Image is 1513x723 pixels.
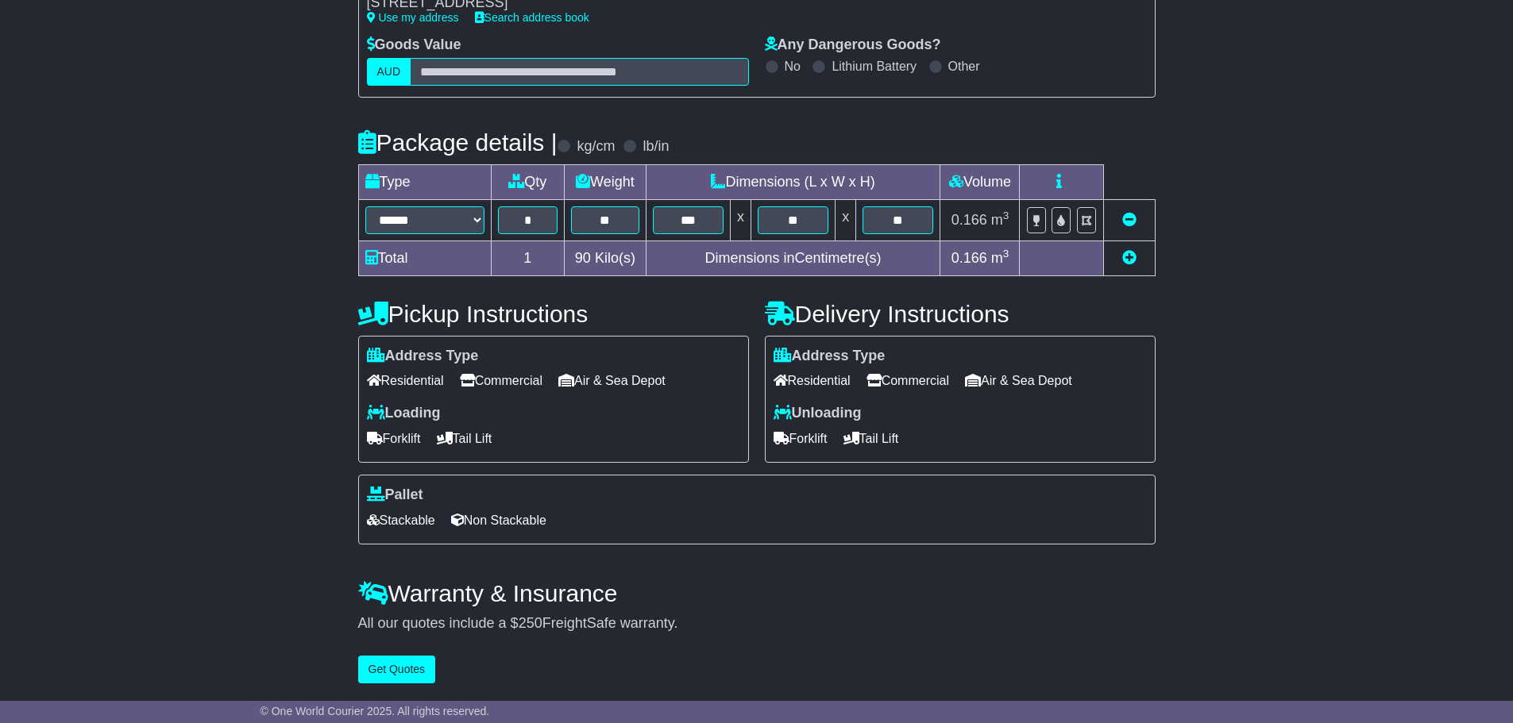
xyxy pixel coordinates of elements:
[367,58,411,86] label: AUD
[765,37,941,54] label: Any Dangerous Goods?
[475,11,589,24] a: Search address book
[358,240,491,275] td: Total
[643,138,669,156] label: lb/in
[451,508,546,533] span: Non Stackable
[460,368,542,393] span: Commercial
[646,164,940,199] td: Dimensions (L x W x H)
[358,580,1156,606] h4: Warranty & Insurance
[367,508,435,533] span: Stackable
[785,59,801,74] label: No
[940,164,1020,199] td: Volume
[1003,210,1009,221] sup: 3
[832,59,917,74] label: Lithium Battery
[577,138,615,156] label: kg/cm
[646,240,940,275] td: Dimensions in Centimetre(s)
[951,250,987,266] span: 0.166
[1122,250,1137,266] a: Add new item
[575,250,591,266] span: 90
[367,405,441,422] label: Loading
[774,368,851,393] span: Residential
[965,368,1072,393] span: Air & Sea Depot
[867,368,949,393] span: Commercial
[948,59,980,74] label: Other
[774,405,862,422] label: Unloading
[991,250,1009,266] span: m
[774,348,886,365] label: Address Type
[367,37,461,54] label: Goods Value
[1003,248,1009,260] sup: 3
[836,199,856,240] td: x
[730,199,751,240] td: x
[558,368,666,393] span: Air & Sea Depot
[367,486,423,504] label: Pallet
[367,348,479,365] label: Address Type
[951,212,987,228] span: 0.166
[991,212,1009,228] span: m
[774,426,828,451] span: Forklift
[358,164,491,199] td: Type
[358,615,1156,633] div: All our quotes include a $ FreightSafe warranty.
[519,615,542,631] span: 250
[437,426,492,451] span: Tail Lift
[358,656,436,683] button: Get Quotes
[765,301,1156,327] h4: Delivery Instructions
[491,164,565,199] td: Qty
[261,705,490,717] span: © One World Courier 2025. All rights reserved.
[843,426,899,451] span: Tail Lift
[491,240,565,275] td: 1
[1122,212,1137,228] a: Remove this item
[367,368,444,393] span: Residential
[358,301,749,327] h4: Pickup Instructions
[565,164,646,199] td: Weight
[367,11,459,24] a: Use my address
[565,240,646,275] td: Kilo(s)
[358,129,558,156] h4: Package details |
[367,426,421,451] span: Forklift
